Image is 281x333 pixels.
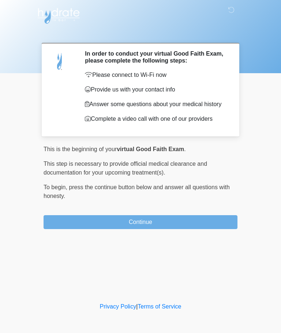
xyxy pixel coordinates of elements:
[44,184,230,199] span: press the continue button below and answer all questions with honesty.
[85,85,226,94] p: Provide us with your contact info
[44,146,117,152] span: This is the beginning of your
[138,303,181,310] a: Terms of Service
[184,146,186,152] span: .
[85,50,226,64] h2: In order to conduct your virtual Good Faith Exam, please complete the following steps:
[38,26,243,40] h1: ‎ ‎ ‎ ‎
[85,115,226,123] p: Complete a video call with one of our providers
[100,303,136,310] a: Privacy Policy
[36,5,81,24] img: Hydrate IV Bar - Arcadia Logo
[85,100,226,109] p: Answer some questions about your medical history
[49,50,71,72] img: Agent Avatar
[44,215,237,229] button: Continue
[44,184,69,190] span: To begin,
[136,303,138,310] a: |
[117,146,184,152] strong: virtual Good Faith Exam
[85,71,226,79] p: Please connect to Wi-Fi now
[44,161,207,176] span: This step is necessary to provide official medical clearance and documentation for your upcoming ...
